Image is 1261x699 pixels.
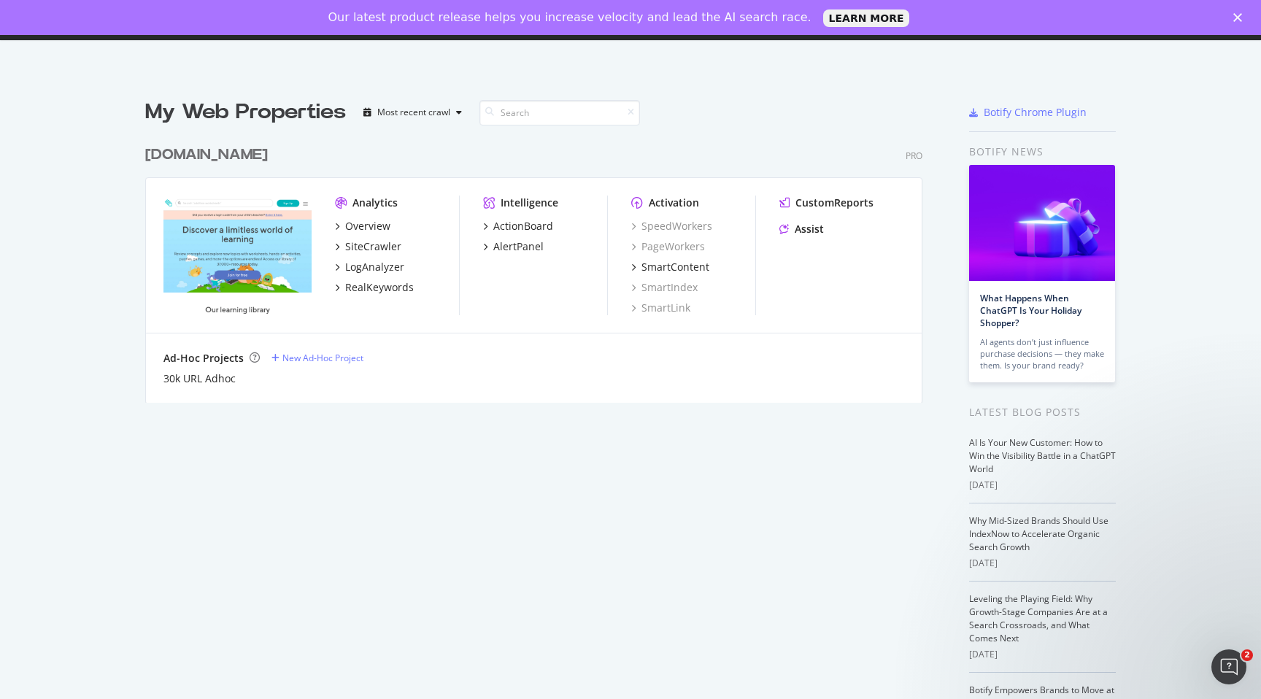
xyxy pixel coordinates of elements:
img: What Happens When ChatGPT Is Your Holiday Shopper? [969,165,1115,281]
div: New Ad-Hoc Project [282,352,363,364]
a: SmartContent [631,260,709,274]
a: PageWorkers [631,239,705,254]
div: AI agents don’t just influence purchase decisions — they make them. Is your brand ready? [980,336,1104,371]
div: ActionBoard [493,219,553,233]
div: LogAnalyzer [345,260,404,274]
a: Leveling the Playing Field: Why Growth-Stage Companies Are at a Search Crossroads, and What Comes... [969,592,1108,644]
iframe: Intercom live chat [1211,649,1246,684]
div: AlertPanel [493,239,544,254]
a: SmartIndex [631,280,698,295]
div: Activation [649,196,699,210]
a: Overview [335,219,390,233]
a: 30k URL Adhoc [163,371,236,386]
div: Botify news [969,144,1116,160]
div: Our latest product release helps you increase velocity and lead the AI search race. [328,10,811,25]
a: LEARN MORE [823,9,910,27]
div: Assist [795,222,824,236]
a: LogAnalyzer [335,260,404,274]
div: SiteCrawler [345,239,401,254]
a: SiteCrawler [335,239,401,254]
div: Overview [345,219,390,233]
a: SmartLink [631,301,690,315]
div: Ad-Hoc Projects [163,351,244,366]
div: Botify Chrome Plugin [984,105,1087,120]
a: Assist [779,222,824,236]
div: CustomReports [795,196,874,210]
a: RealKeywords [335,280,414,295]
a: New Ad-Hoc Project [271,352,363,364]
div: [DATE] [969,557,1116,570]
a: CustomReports [779,196,874,210]
div: Analytics [352,196,398,210]
span: 2 [1241,649,1253,661]
div: Intelligence [501,196,558,210]
a: [DOMAIN_NAME] [145,144,274,166]
div: RealKeywords [345,280,414,295]
div: [DATE] [969,479,1116,492]
a: ActionBoard [483,219,553,233]
div: [DOMAIN_NAME] [145,144,268,166]
a: Why Mid-Sized Brands Should Use IndexNow to Accelerate Organic Search Growth [969,514,1108,553]
div: Pro [906,150,922,162]
a: Botify Chrome Plugin [969,105,1087,120]
div: grid [145,127,934,403]
a: What Happens When ChatGPT Is Your Holiday Shopper? [980,292,1081,329]
a: AlertPanel [483,239,544,254]
div: Latest Blog Posts [969,404,1116,420]
a: SpeedWorkers [631,219,712,233]
img: education.com [163,196,312,314]
div: My Web Properties [145,98,346,127]
div: Most recent crawl [377,108,450,117]
div: SmartContent [641,260,709,274]
input: Search [479,100,640,125]
a: AI Is Your New Customer: How to Win the Visibility Battle in a ChatGPT World [969,436,1116,475]
button: Most recent crawl [358,101,468,124]
div: Close [1233,13,1248,22]
div: [DATE] [969,648,1116,661]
